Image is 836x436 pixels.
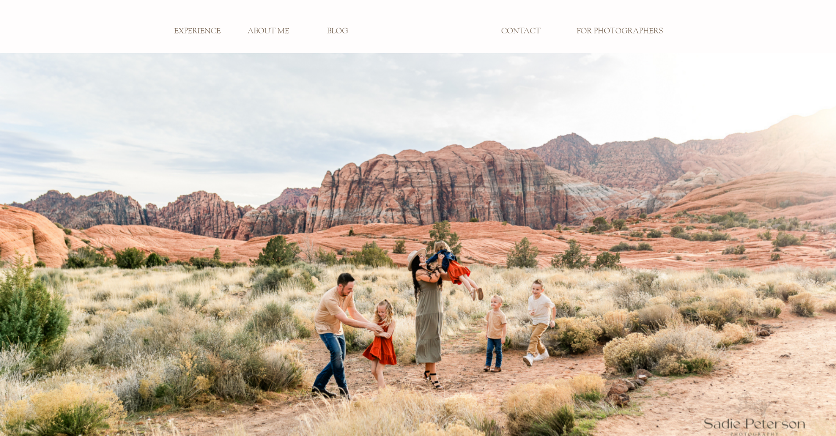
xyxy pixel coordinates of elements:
a: BLOG [309,27,366,36]
a: FOR PHOTOGRAPHERS [570,27,669,36]
a: CONTACT [492,27,550,36]
a: EXPERIENCE [169,27,226,36]
a: ABOUT ME [240,27,298,36]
